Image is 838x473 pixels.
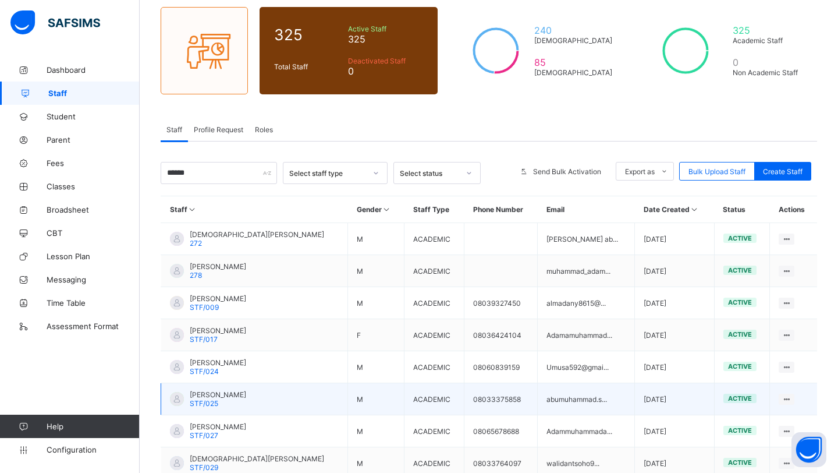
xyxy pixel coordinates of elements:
span: Messaging [47,275,140,284]
i: Sort in Ascending Order [690,205,699,214]
th: Status [714,196,769,223]
img: safsims [10,10,100,35]
td: ACADEMIC [404,287,464,319]
td: [DATE] [635,415,714,447]
span: 0 [348,65,423,77]
div: Select status [400,169,459,178]
span: 85 [534,57,613,68]
span: Non Academic Staff [733,68,803,77]
span: Help [47,422,139,431]
span: Profile Request [194,125,243,134]
span: Configuration [47,445,139,454]
span: [PERSON_NAME] [190,390,246,399]
span: Active Staff [348,24,423,33]
th: Staff Type [404,196,464,223]
span: Fees [47,158,140,168]
span: Assessment Format [47,322,140,331]
span: active [728,362,752,370]
span: active [728,330,752,338]
td: M [348,255,404,287]
span: active [728,234,752,242]
td: [DATE] [635,255,714,287]
span: Send Bulk Activation [533,167,601,176]
span: Staff [166,125,182,134]
span: Dashboard [47,65,140,75]
td: Adammuhammada... [538,415,635,447]
td: ACADEMIC [404,255,464,287]
td: 08039327450 [464,287,538,319]
span: Student [47,112,140,121]
span: Classes [47,182,140,191]
span: [PERSON_NAME] [190,422,246,431]
th: Gender [348,196,404,223]
div: Total Staff [271,59,345,74]
i: Sort in Ascending Order [382,205,392,214]
span: 325 [348,33,423,45]
td: Umusa592@gmai... [538,351,635,383]
span: active [728,394,752,403]
span: Broadsheet [47,205,140,214]
span: 325 [733,24,803,36]
td: ACADEMIC [404,383,464,415]
span: Bulk Upload Staff [688,167,745,176]
td: [DATE] [635,287,714,319]
td: M [348,351,404,383]
td: Adamamuhammad... [538,319,635,351]
th: Staff [161,196,348,223]
span: 325 [274,26,342,44]
div: Select staff type [289,169,366,178]
span: 0 [733,57,803,68]
span: [PERSON_NAME] [190,358,246,367]
td: 08065678688 [464,415,538,447]
td: 08060839159 [464,351,538,383]
span: Deactivated Staff [348,57,423,65]
span: Parent [47,135,140,144]
span: active [728,266,752,274]
th: Date Created [635,196,714,223]
td: 08036424104 [464,319,538,351]
span: STF/025 [190,399,218,408]
span: STF/017 [190,335,218,344]
span: Time Table [47,298,140,308]
th: Phone Number [464,196,538,223]
td: M [348,383,404,415]
th: Email [538,196,635,223]
span: [DEMOGRAPHIC_DATA][PERSON_NAME] [190,230,324,239]
td: ACADEMIC [404,351,464,383]
span: STF/029 [190,463,218,472]
td: ACADEMIC [404,223,464,255]
span: Staff [48,89,140,98]
span: 278 [190,271,202,280]
span: [PERSON_NAME] [190,294,246,303]
span: active [728,298,752,306]
span: STF/009 [190,303,219,312]
td: M [348,223,404,255]
span: [PERSON_NAME] [190,326,246,335]
span: active [728,426,752,435]
span: [DEMOGRAPHIC_DATA][PERSON_NAME] [190,454,324,463]
span: [PERSON_NAME] [190,262,246,271]
span: Lesson Plan [47,252,140,261]
td: 08033375858 [464,383,538,415]
td: [PERSON_NAME] ab... [538,223,635,255]
td: F [348,319,404,351]
span: 272 [190,239,202,248]
td: abumuhammad.s... [538,383,635,415]
td: M [348,415,404,447]
span: [DEMOGRAPHIC_DATA] [534,68,613,77]
span: STF/027 [190,431,218,440]
td: [DATE] [635,319,714,351]
td: ACADEMIC [404,415,464,447]
td: almadany8615@... [538,287,635,319]
span: Export as [625,167,655,176]
span: STF/024 [190,367,219,376]
span: Academic Staff [733,36,803,45]
span: Create Staff [763,167,803,176]
th: Actions [770,196,817,223]
td: [DATE] [635,383,714,415]
span: Roles [255,125,273,134]
span: [DEMOGRAPHIC_DATA] [534,36,613,45]
button: Open asap [791,432,826,467]
td: muhammad_adam... [538,255,635,287]
i: Sort in Ascending Order [187,205,197,214]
